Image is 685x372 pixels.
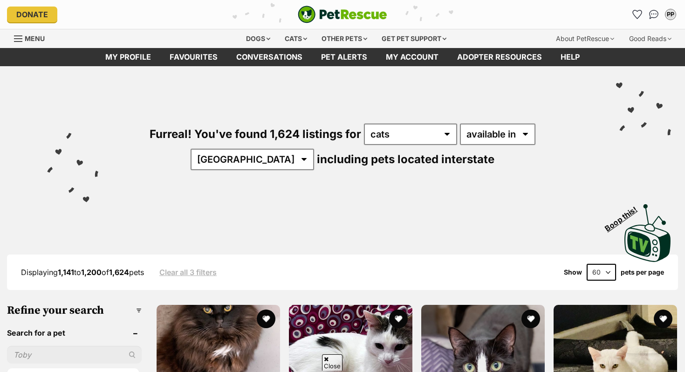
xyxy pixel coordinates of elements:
strong: 1,200 [81,268,102,277]
span: Menu [25,34,45,42]
div: Get pet support [375,29,453,48]
span: Displaying to of pets [21,268,144,277]
a: Boop this! [624,196,671,264]
a: conversations [227,48,312,66]
a: Adopter resources [448,48,551,66]
div: Good Reads [623,29,678,48]
span: including pets located interstate [317,152,494,166]
a: Clear all 3 filters [159,268,217,276]
strong: 1,141 [58,268,74,277]
div: Other pets [315,29,374,48]
span: Show [564,269,582,276]
a: Favourites [630,7,644,22]
label: pets per page [621,269,664,276]
img: logo-cat-932fe2b9b8326f06289b0f2fb663e598f794de774fb13d1741a6617ecf9a85b4.svg [298,6,387,23]
strong: 1,624 [109,268,129,277]
h3: Refine your search [7,304,142,317]
ul: Account quick links [630,7,678,22]
div: PP [666,10,675,19]
button: favourite [654,310,672,328]
img: PetRescue TV logo [624,204,671,262]
div: Dogs [240,29,277,48]
a: Menu [14,29,51,46]
header: Search for a pet [7,329,142,337]
button: My account [663,7,678,22]
a: Pet alerts [312,48,377,66]
a: My profile [96,48,160,66]
button: favourite [389,310,408,328]
div: About PetRescue [549,29,621,48]
iframe: Help Scout Beacon - Open [617,325,666,353]
span: Boop this! [603,199,646,233]
span: Close [322,354,342,371]
a: Favourites [160,48,227,66]
a: PetRescue [298,6,387,23]
div: Cats [278,29,314,48]
a: Donate [7,7,57,22]
a: Help [551,48,589,66]
input: Toby [7,346,142,364]
a: Conversations [646,7,661,22]
button: favourite [521,310,540,328]
button: favourite [257,310,275,328]
span: Furreal! You've found 1,624 listings for [150,127,361,141]
a: My account [377,48,448,66]
img: chat-41dd97257d64d25036548639549fe6c8038ab92f7586957e7f3b1b290dea8141.svg [649,10,659,19]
